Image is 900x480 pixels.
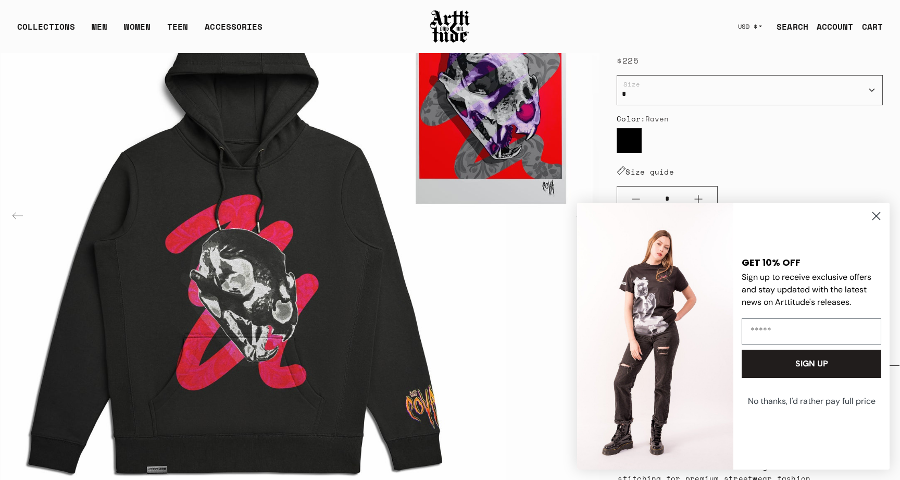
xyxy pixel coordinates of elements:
[854,16,883,37] a: Open cart
[732,15,769,38] button: USD $
[742,272,871,307] span: Sign up to receive exclusive offers and stay updated with the latest news on Arttitude's releases.
[862,20,883,33] div: CART
[429,9,471,44] img: Arttitude
[655,190,680,209] input: Quantity
[742,350,881,378] button: SIGN UP
[808,16,854,37] a: ACCOUNT
[680,187,717,212] button: Plus
[124,20,151,41] a: WOMEN
[741,388,882,414] button: No thanks, I'd rather pay full price
[167,20,188,41] a: TEEN
[742,318,881,344] input: Email
[17,20,75,41] div: COLLECTIONS
[617,128,642,153] label: Raven
[867,207,885,225] button: Close dialog
[617,187,655,212] button: Minus
[617,54,639,67] span: $225
[205,20,262,41] div: ACCESSORIES
[768,16,808,37] a: SEARCH
[5,204,30,229] div: Previous slide
[92,20,107,41] a: MEN
[577,203,733,470] img: c57f1ce1-60a2-4a3a-80c1-7e56a9ebb637.jpeg
[742,256,801,269] span: GET 10% OFF
[617,114,883,124] div: Color:
[738,22,758,31] span: USD $
[567,192,900,480] div: FLYOUT Form
[9,20,271,41] ul: Main navigation
[617,166,674,177] a: Size guide
[645,113,669,124] span: Raven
